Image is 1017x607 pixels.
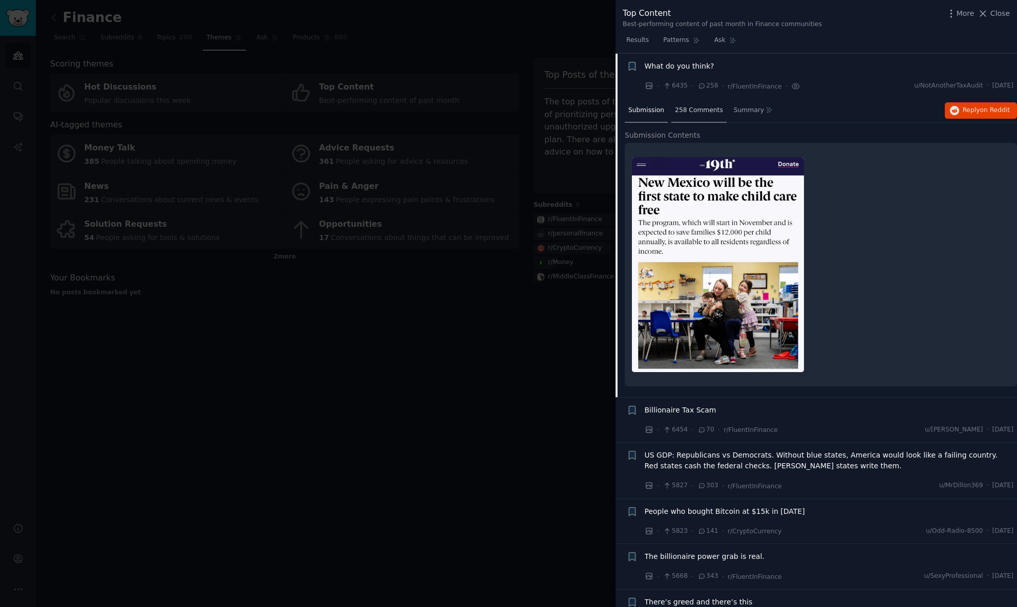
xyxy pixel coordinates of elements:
img: What do you think? [632,157,804,372]
span: [DATE] [992,425,1013,435]
span: 5668 [663,572,688,581]
span: · [691,526,693,536]
span: r/FluentInFinance [728,483,782,490]
span: u/Odd-Radio-8500 [926,527,983,536]
span: · [691,424,693,435]
span: More [957,8,974,19]
span: · [987,81,989,91]
a: US GDP: Republicans vs Democrats. Without blue states, America would look like a failing country.... [645,450,1014,471]
span: 6454 [663,425,688,435]
div: Top Content [623,7,822,20]
span: u/SexyProfessional [924,572,983,581]
span: · [987,527,989,536]
a: Results [623,32,652,53]
span: · [722,481,724,491]
a: People who bought Bitcoin at $15k in [DATE] [645,506,805,517]
span: r/FluentInFinance [728,83,782,90]
span: Close [990,8,1010,19]
button: More [946,8,974,19]
span: Ask [714,36,726,45]
a: The billionaire power grab is real. [645,551,765,562]
span: · [691,481,693,491]
span: [DATE] [992,572,1013,581]
span: Results [626,36,649,45]
span: 5823 [663,527,688,536]
a: Billionaire Tax Scam [645,405,716,416]
span: 343 [697,572,718,581]
span: · [657,424,659,435]
span: · [691,81,693,92]
span: · [657,526,659,536]
span: · [657,571,659,582]
span: r/FluentInFinance [728,573,782,580]
span: · [722,81,724,92]
span: on Reddit [980,106,1010,114]
span: · [718,424,720,435]
button: Replyon Reddit [945,102,1017,119]
span: · [987,425,989,435]
a: What do you think? [645,61,714,72]
span: [DATE] [992,527,1013,536]
span: Submission [628,106,664,115]
span: 141 [697,527,718,536]
button: Close [978,8,1010,19]
span: u/NotAnotherTaxAudit [914,81,983,91]
span: [DATE] [992,81,1013,91]
span: 258 [697,81,718,91]
a: Patterns [660,32,703,53]
span: 303 [697,481,718,490]
span: Summary [734,106,764,115]
span: u/MrDillon369 [939,481,983,490]
span: · [722,526,724,536]
span: · [657,81,659,92]
span: r/FluentInFinance [724,426,778,433]
span: Reply [963,106,1010,115]
span: 6435 [663,81,688,91]
span: · [691,571,693,582]
span: r/CryptoCurrency [728,528,781,535]
span: · [657,481,659,491]
span: Submission Contents [625,130,701,141]
span: u/[PERSON_NAME] [925,425,983,435]
span: · [786,81,788,92]
span: · [722,571,724,582]
span: [DATE] [992,481,1013,490]
span: 5827 [663,481,688,490]
span: · [987,572,989,581]
span: 70 [697,425,714,435]
a: Ask [711,32,740,53]
div: Best-performing content of past month in Finance communities [623,20,822,29]
span: · [987,481,989,490]
span: 258 Comments [675,106,723,115]
span: Patterns [663,36,689,45]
